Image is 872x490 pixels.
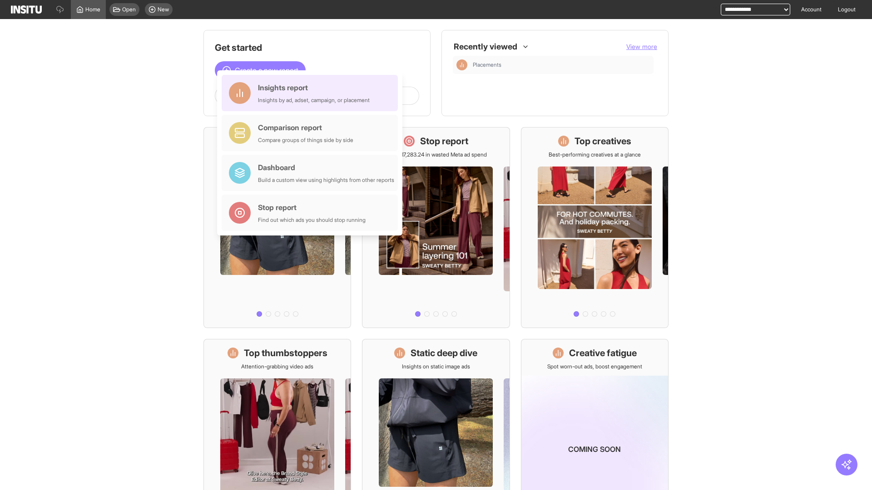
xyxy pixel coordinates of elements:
[456,59,467,70] div: Insights
[258,122,353,133] div: Comparison report
[258,162,394,173] div: Dashboard
[235,65,298,76] span: Create a new report
[258,176,394,184] div: Build a custom view using highlights from other reports
[215,41,419,54] h1: Get started
[411,347,477,359] h1: Static deep dive
[215,61,306,79] button: Create a new report
[241,363,313,370] p: Attention-grabbing video ads
[473,61,650,69] span: Placements
[402,363,470,370] p: Insights on static image ads
[521,127,669,328] a: Top creativesBest-performing creatives at a glance
[203,127,351,328] a: What's live nowSee all active ads instantly
[258,216,366,224] div: Find out which ads you should stop running
[258,82,370,93] div: Insights report
[258,97,370,104] div: Insights by ad, adset, campaign, or placement
[244,347,327,359] h1: Top thumbstoppers
[473,61,501,69] span: Placements
[158,6,169,13] span: New
[575,135,631,147] h1: Top creatives
[258,137,353,144] div: Compare groups of things side by side
[626,42,657,51] button: View more
[11,5,42,14] img: Logo
[626,43,657,50] span: View more
[85,6,100,13] span: Home
[122,6,136,13] span: Open
[549,151,641,158] p: Best-performing creatives at a glance
[258,202,366,213] div: Stop report
[420,135,468,147] h1: Stop report
[385,151,487,158] p: Save £17,283.24 in wasted Meta ad spend
[362,127,510,328] a: Stop reportSave £17,283.24 in wasted Meta ad spend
